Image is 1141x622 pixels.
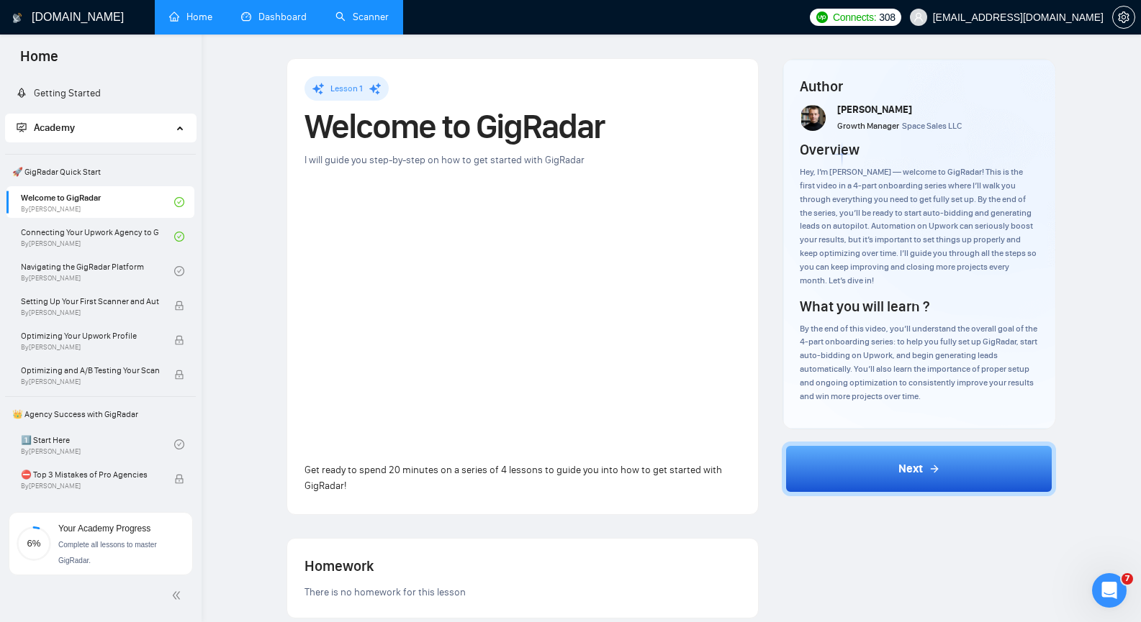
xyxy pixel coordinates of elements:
[174,474,184,484] span: lock
[21,363,159,378] span: Optimizing and A/B Testing Your Scanner for Better Results
[58,541,157,564] span: Complete all lessons to master GigRadar.
[837,121,899,131] span: Growth Manager
[833,9,876,25] span: Connects:
[21,308,159,317] span: By [PERSON_NAME]
[6,400,194,429] span: 👑 Agency Success with GigRadar
[9,46,70,76] span: Home
[898,460,923,477] span: Next
[1112,6,1135,29] button: setting
[305,464,722,492] span: Get ready to spend 20 minutes on a series of 4 lessons to guide you into how to get started with ...
[800,322,1038,403] div: By the end of this video, you’ll understand the overall goal of the 4-part onboarding series: to ...
[21,482,159,490] span: By [PERSON_NAME]
[21,294,159,308] span: Setting Up Your First Scanner and Auto-Bidder
[21,429,174,460] a: 1️⃣ Start HereBy[PERSON_NAME]
[174,335,184,345] span: lock
[330,83,363,93] span: Lesson 1
[801,105,827,131] img: vlad-t.jpg
[305,111,741,142] h1: Welcome to GigRadar
[21,186,174,218] a: Welcome to GigRadarBy[PERSON_NAME]
[1122,573,1133,585] span: 7
[305,154,585,166] span: I will guide you step-by-step on how to get started with GigRadar
[17,122,75,134] span: Academy
[21,221,174,252] a: Connecting Your Upwork Agency to GigRadarBy[PERSON_NAME]
[174,301,184,311] span: lock
[1113,12,1135,23] span: setting
[6,157,194,186] span: 🚀 GigRadar Quick Start
[17,122,27,132] span: fund-projection-screen
[914,12,924,22] span: user
[800,140,860,160] h4: Overview
[171,588,186,603] span: double-left
[800,76,1038,96] h4: Author
[5,79,196,108] li: Getting Started
[34,122,75,134] span: Academy
[241,11,307,23] a: dashboardDashboard
[800,165,1038,288] div: Hey, I’m [PERSON_NAME] — welcome to GigRadar! This is the first video in a 4-part onboarding seri...
[305,556,741,576] h4: Homework
[17,87,101,99] a: rocketGetting Started
[879,9,895,25] span: 308
[305,586,466,598] span: There is no homework for this lesson
[21,343,159,352] span: By [PERSON_NAME]
[17,539,51,548] span: 6%
[21,378,159,386] span: By [PERSON_NAME]
[21,467,159,482] span: ⛔ Top 3 Mistakes of Pro Agencies
[174,266,184,276] span: check-circle
[21,329,159,343] span: Optimizing Your Upwork Profile
[800,296,929,316] h4: What you will learn ?
[816,12,828,23] img: upwork-logo.png
[1092,573,1127,608] iframe: Intercom live chat
[174,197,184,207] span: check-circle
[21,255,174,287] a: Navigating the GigRadar PlatformBy[PERSON_NAME]
[58,523,150,534] span: Your Academy Progress
[174,232,184,242] span: check-circle
[174,370,184,380] span: lock
[1112,12,1135,23] a: setting
[837,104,912,116] span: [PERSON_NAME]
[174,439,184,449] span: check-circle
[169,11,212,23] a: homeHome
[335,11,389,23] a: searchScanner
[782,442,1056,496] button: Next
[12,6,22,29] img: logo
[902,121,962,131] span: Space Sales LLC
